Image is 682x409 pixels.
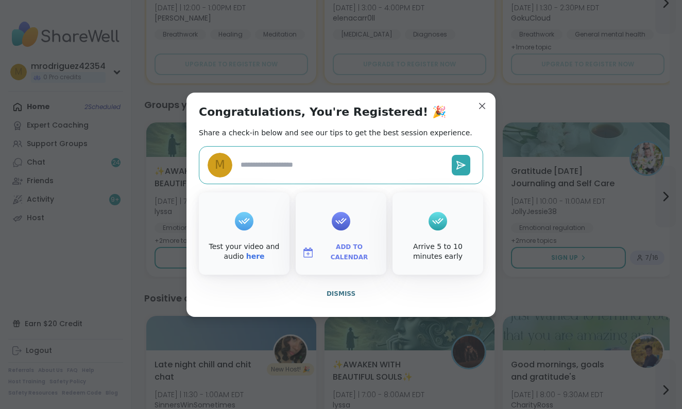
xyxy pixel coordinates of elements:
[199,105,446,119] h1: Congratulations, You're Registered! 🎉
[199,128,472,138] h2: Share a check-in below and see our tips to get the best session experience.
[199,283,483,305] button: Dismiss
[395,242,481,262] div: Arrive 5 to 10 minutes early
[318,242,380,262] span: Add to Calendar
[302,246,314,259] img: ShareWell Logomark
[201,242,287,262] div: Test your video and audio
[246,252,265,260] a: here
[298,242,384,263] button: Add to Calendar
[215,156,225,174] span: m
[327,290,355,297] span: Dismiss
